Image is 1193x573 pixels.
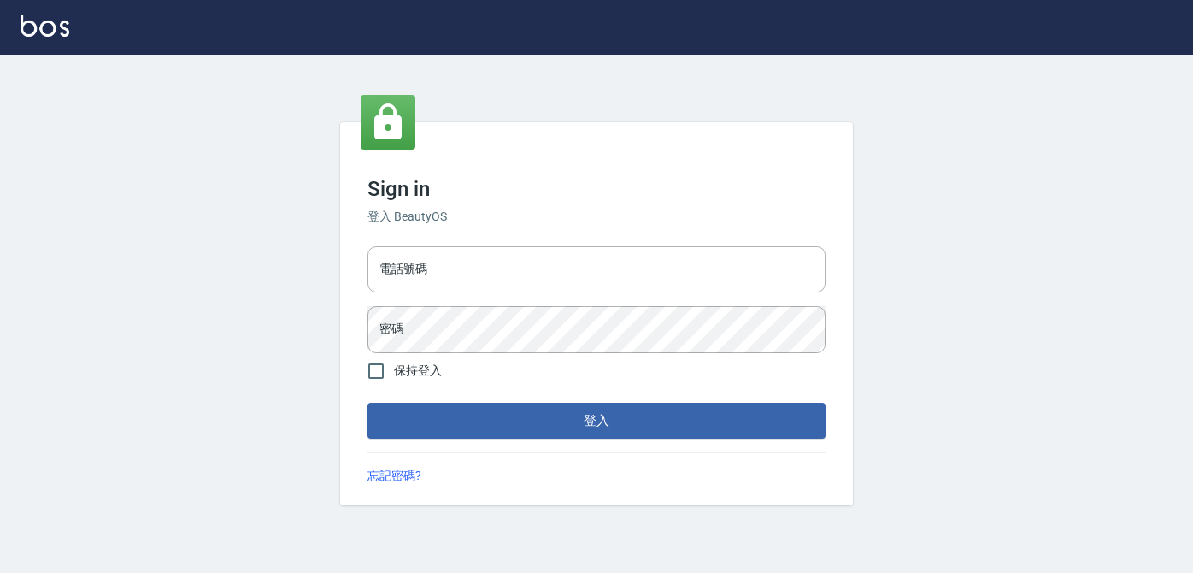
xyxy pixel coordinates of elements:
[367,467,421,485] a: 忘記密碼?
[394,362,442,380] span: 保持登入
[367,177,826,201] h3: Sign in
[21,15,69,37] img: Logo
[367,403,826,439] button: 登入
[367,208,826,226] h6: 登入 BeautyOS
